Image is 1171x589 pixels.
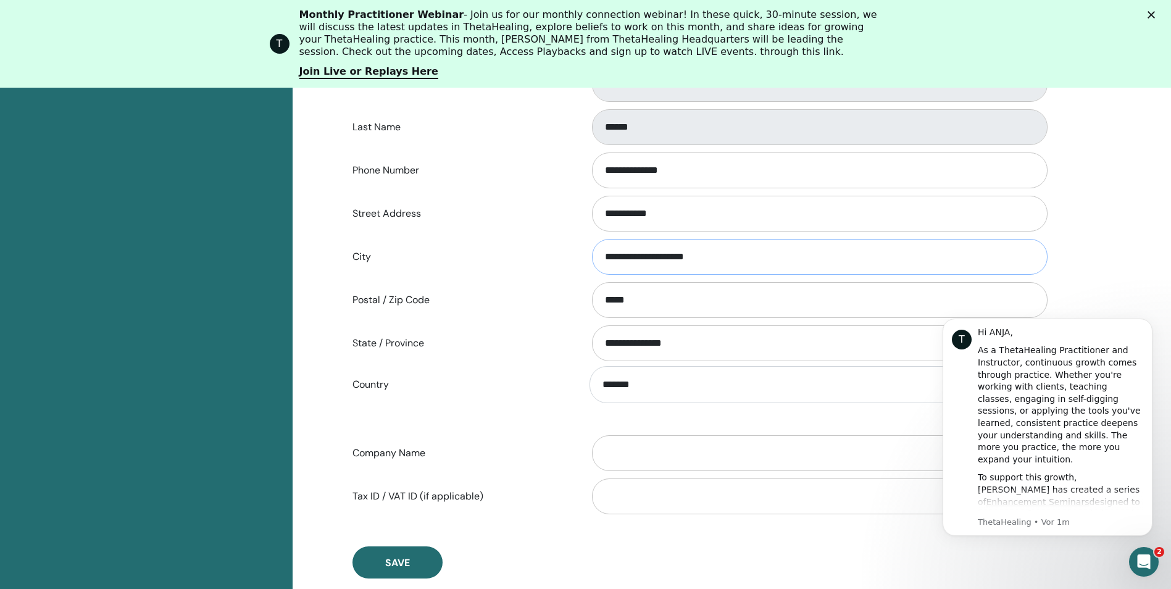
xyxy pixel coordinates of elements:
[54,214,219,225] p: Message from ThetaHealing, sent Vor 1m
[385,556,410,569] span: Save
[1129,547,1159,577] iframe: Intercom live chat
[62,194,165,204] a: Enhancement Seminars
[343,373,580,396] label: Country
[54,169,219,302] div: To support this growth, [PERSON_NAME] has created a series of designed to help you refine your kn...
[343,115,580,139] label: Last Name
[1154,547,1164,557] span: 2
[352,546,443,579] button: Save
[343,245,580,269] label: City
[299,9,464,20] b: Monthly Practitioner Webinar
[924,303,1171,583] iframe: Intercom notifications Nachricht
[343,332,580,355] label: State / Province
[343,485,580,508] label: Tax ID / VAT ID (if applicable)
[270,34,290,54] div: Profile image for ThetaHealing
[343,159,580,182] label: Phone Number
[343,441,580,465] label: Company Name
[299,9,882,58] div: - Join us for our monthly connection webinar! In these quick, 30-minute session, we will discuss ...
[343,202,580,225] label: Street Address
[299,65,438,79] a: Join Live or Replays Here
[343,288,580,312] label: Postal / Zip Code
[1148,11,1160,19] div: Schließen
